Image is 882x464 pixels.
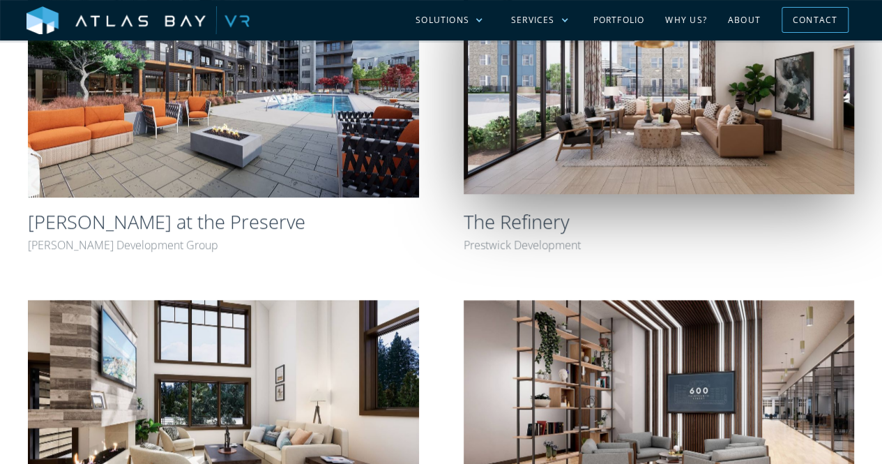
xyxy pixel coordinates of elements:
img: Atlas Bay VR Logo [26,6,250,36]
div: [PERSON_NAME] Development Group [28,235,218,255]
div: Solutions [416,14,469,27]
div: Prestwick Development [464,235,581,255]
h2: The Refinery [464,209,569,235]
div: Services [511,14,555,27]
h2: [PERSON_NAME] at the Preserve [28,209,305,235]
div: Contact [793,9,837,31]
a: Contact [782,7,849,33]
